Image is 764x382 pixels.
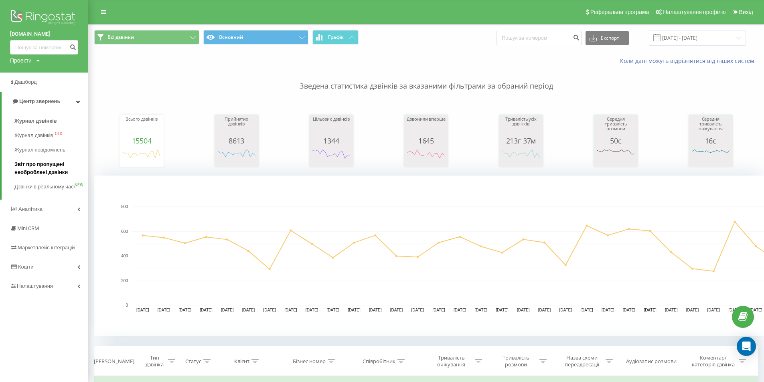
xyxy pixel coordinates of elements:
[586,31,629,45] button: Експорт
[686,308,699,312] text: [DATE]
[620,57,758,65] a: Коли дані можуть відрізнятися вiд інших систем
[411,308,424,312] text: [DATE]
[328,34,344,40] span: Графік
[496,31,582,45] input: Пошук за номером
[538,308,551,312] text: [DATE]
[185,358,201,365] div: Статус
[596,145,636,169] svg: A chart.
[363,358,395,365] div: Співробітник
[221,308,234,312] text: [DATE]
[18,245,75,251] span: Маркетплейс інтеграцій
[10,8,78,28] img: Ringostat logo
[121,279,128,283] text: 200
[517,308,530,312] text: [DATE]
[284,308,297,312] text: [DATE]
[306,308,318,312] text: [DATE]
[19,98,60,104] span: Центр звернень
[406,137,446,145] div: 1645
[10,40,78,55] input: Пошук за номером
[121,229,128,234] text: 600
[14,157,88,180] a: Звіт про пропущені необроблені дзвінки
[217,137,257,145] div: 8613
[739,9,753,15] span: Вихід
[10,30,78,38] a: [DOMAIN_NAME]
[707,308,720,312] text: [DATE]
[369,308,382,312] text: [DATE]
[14,79,37,85] span: Дашборд
[728,308,741,312] text: [DATE]
[327,308,340,312] text: [DATE]
[122,137,162,145] div: 15504
[311,137,351,145] div: 1344
[200,308,213,312] text: [DATE]
[107,34,134,40] span: Всі дзвінки
[750,308,762,312] text: [DATE]
[501,117,541,137] div: Тривалість усіх дзвінків
[17,225,39,231] span: Mini CRM
[590,9,649,15] span: Реферальна програма
[602,308,614,312] text: [DATE]
[348,308,361,312] text: [DATE]
[430,354,473,368] div: Тривалість очікування
[559,308,572,312] text: [DATE]
[475,308,488,312] text: [DATE]
[217,145,257,169] svg: A chart.
[14,117,57,125] span: Журнал дзвінків
[14,128,88,143] a: Журнал дзвінківOLD
[94,30,199,44] button: Всі дзвінки
[644,308,657,312] text: [DATE]
[14,160,84,176] span: Звіт про пропущені необроблені дзвінки
[136,308,149,312] text: [DATE]
[143,354,166,368] div: Тип дзвінка
[691,117,731,137] div: Середня тривалість очікування
[2,92,88,111] a: Центр звернень
[122,145,162,169] svg: A chart.
[122,117,162,137] div: Всього дзвінків
[14,180,88,194] a: Дзвінки в реальному часіNEW
[663,9,725,15] span: Налаштування профілю
[126,303,128,307] text: 0
[14,183,75,191] span: Дзвінки в реальному часі
[311,145,351,169] svg: A chart.
[94,358,134,365] div: [PERSON_NAME]
[690,354,737,368] div: Коментар/категорія дзвінка
[179,308,192,312] text: [DATE]
[234,358,249,365] div: Клієнт
[217,117,257,137] div: Прийнятих дзвінків
[454,308,466,312] text: [DATE]
[14,146,65,154] span: Журнал повідомлень
[242,308,255,312] text: [DATE]
[561,354,604,368] div: Назва схеми переадресації
[18,264,33,270] span: Кошти
[406,117,446,137] div: Дзвонили вперше
[17,283,53,289] span: Налаштування
[14,143,88,157] a: Журнал повідомлень
[691,137,731,145] div: 16с
[623,308,636,312] text: [DATE]
[596,117,636,137] div: Середня тривалість розмови
[10,57,32,65] div: Проекти
[158,308,170,312] text: [DATE]
[406,145,446,169] svg: A chart.
[665,308,678,312] text: [DATE]
[14,131,53,139] span: Журнал дзвінків
[691,145,731,169] svg: A chart.
[432,308,445,312] text: [DATE]
[501,145,541,169] svg: A chart.
[496,308,509,312] text: [DATE]
[626,358,677,365] div: Аудіозапис розмови
[14,114,88,128] a: Журнал дзвінків
[580,308,593,312] text: [DATE]
[293,358,326,365] div: Бізнес номер
[18,206,43,212] span: Аналiтика
[121,204,128,209] text: 800
[203,30,308,44] button: Основний
[737,337,756,356] div: Open Intercom Messenger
